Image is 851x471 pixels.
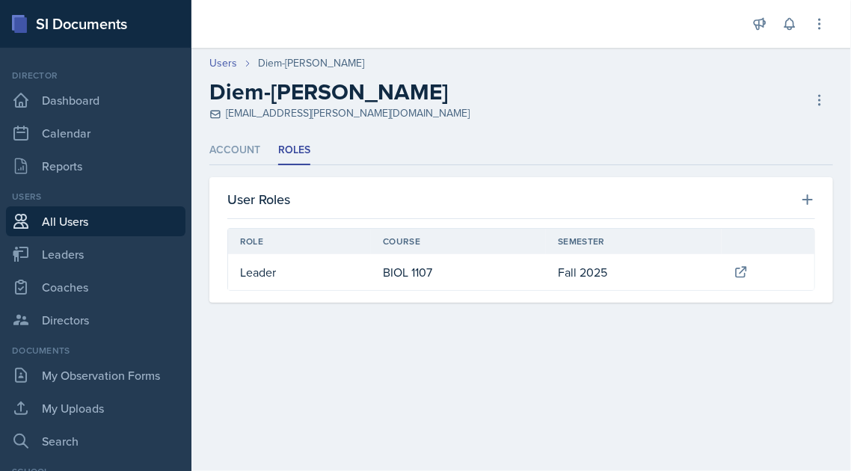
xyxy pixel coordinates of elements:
[258,55,364,71] div: Diem-[PERSON_NAME]
[278,136,310,165] li: Roles
[546,229,721,254] th: Semester
[371,254,546,290] td: BIOL 1107
[6,272,185,302] a: Coaches
[546,254,721,290] td: Fall 2025
[6,393,185,423] a: My Uploads
[6,206,185,236] a: All Users
[209,136,260,165] li: Account
[227,189,290,209] h3: User Roles
[6,426,185,456] a: Search
[6,360,185,390] a: My Observation Forms
[6,85,185,115] a: Dashboard
[6,344,185,357] div: Documents
[6,69,185,82] div: Director
[6,151,185,181] a: Reports
[6,239,185,269] a: Leaders
[6,190,185,203] div: Users
[6,118,185,148] a: Calendar
[209,55,237,71] a: Users
[209,78,448,105] h2: Diem-[PERSON_NAME]
[228,254,371,290] td: Leader
[209,105,470,121] div: [EMAIL_ADDRESS][PERSON_NAME][DOMAIN_NAME]
[228,229,371,254] th: Role
[6,305,185,335] a: Directors
[371,229,546,254] th: Course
